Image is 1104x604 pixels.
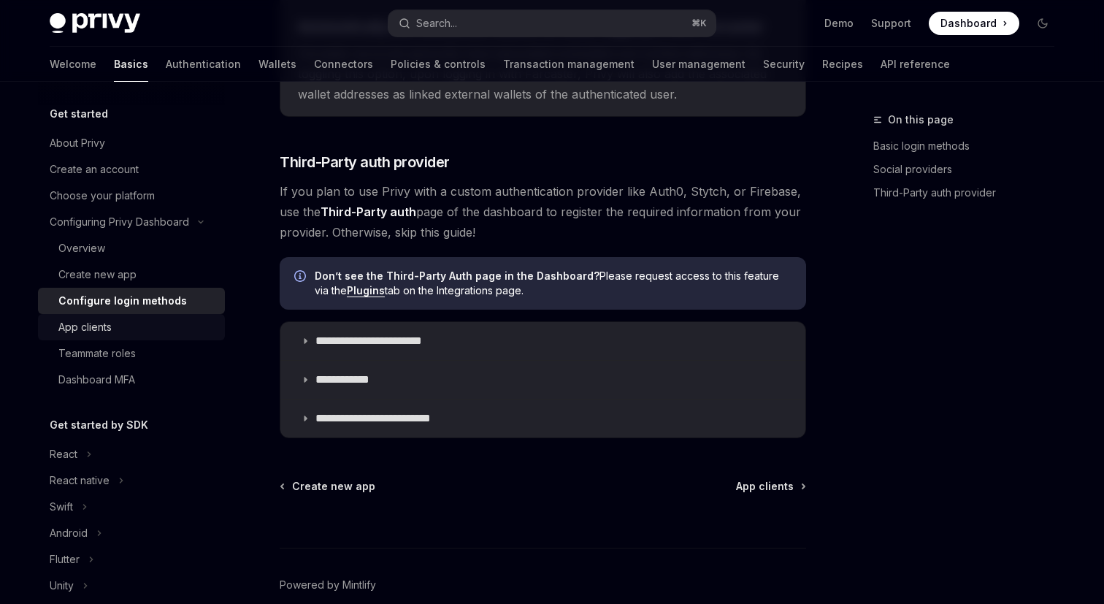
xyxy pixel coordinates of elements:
[294,270,309,285] svg: Info
[736,479,794,494] span: App clients
[871,16,911,31] a: Support
[114,47,148,82] a: Basics
[50,187,155,204] div: Choose your platform
[50,47,96,82] a: Welcome
[280,578,376,592] a: Powered by Mintlify
[315,269,791,298] span: Please request access to this feature via the tab on the Integrations page.
[38,367,225,393] a: Dashboard MFA
[38,340,225,367] a: Teammate roles
[38,183,225,209] a: Choose your platform
[50,134,105,152] div: About Privy
[881,47,950,82] a: API reference
[58,292,187,310] div: Configure login methods
[314,47,373,82] a: Connectors
[38,520,225,546] button: Toggle Android section
[873,158,1066,181] a: Social providers
[38,261,225,288] a: Create new app
[50,577,74,595] div: Unity
[38,130,225,156] a: About Privy
[315,269,599,282] strong: Don’t see the Third-Party Auth page in the Dashboard?
[50,161,139,178] div: Create an account
[929,12,1019,35] a: Dashboard
[166,47,241,82] a: Authentication
[763,47,805,82] a: Security
[50,551,80,568] div: Flutter
[280,152,450,172] span: Third-Party auth provider
[391,47,486,82] a: Policies & controls
[50,13,140,34] img: dark logo
[736,479,805,494] a: App clients
[347,284,385,297] a: Plugins
[1031,12,1054,35] button: Toggle dark mode
[503,47,635,82] a: Transaction management
[50,416,148,434] h5: Get started by SDK
[38,573,225,599] button: Toggle Unity section
[38,235,225,261] a: Overview
[38,156,225,183] a: Create an account
[691,18,707,29] span: ⌘ K
[281,479,375,494] a: Create new app
[38,288,225,314] a: Configure login methods
[388,10,716,37] button: Open search
[50,498,73,516] div: Swift
[822,47,863,82] a: Recipes
[940,16,997,31] span: Dashboard
[58,240,105,257] div: Overview
[50,213,189,231] div: Configuring Privy Dashboard
[38,314,225,340] a: App clients
[50,524,88,542] div: Android
[38,546,225,573] button: Toggle Flutter section
[58,345,136,362] div: Teammate roles
[50,105,108,123] h5: Get started
[888,111,954,129] span: On this page
[38,441,225,467] button: Toggle React section
[38,209,225,235] button: Toggle Configuring Privy Dashboard section
[58,371,135,389] div: Dashboard MFA
[873,134,1066,158] a: Basic login methods
[652,47,745,82] a: User management
[321,204,416,219] strong: Third-Party auth
[258,47,296,82] a: Wallets
[38,467,225,494] button: Toggle React native section
[416,15,457,32] div: Search...
[58,318,112,336] div: App clients
[280,181,806,242] span: If you plan to use Privy with a custom authentication provider like Auth0, Stytch, or Firebase, u...
[50,472,110,489] div: React native
[50,446,77,463] div: React
[38,494,225,520] button: Toggle Swift section
[824,16,854,31] a: Demo
[58,266,137,283] div: Create new app
[873,181,1066,204] a: Third-Party auth provider
[292,479,375,494] span: Create new app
